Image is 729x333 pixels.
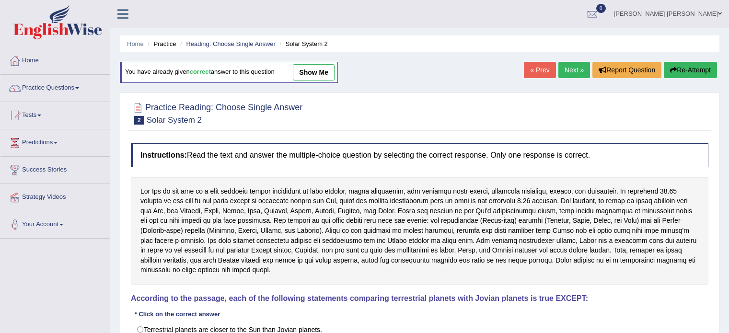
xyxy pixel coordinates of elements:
span: 2 [134,116,144,125]
a: Next » [558,62,590,78]
a: Home [127,40,144,47]
div: You have already given answer to this question [120,62,338,83]
a: Predictions [0,129,110,153]
span: 0 [596,4,606,13]
a: « Prev [524,62,555,78]
a: Strategy Videos [0,184,110,208]
a: Practice Questions [0,75,110,99]
h4: Read the text and answer the multiple-choice question by selecting the correct response. Only one... [131,143,708,167]
small: Solar System 2 [147,115,202,125]
a: Tests [0,102,110,126]
div: * Click on the correct answer [131,310,224,319]
a: Reading: Choose Single Answer [186,40,275,47]
a: Success Stories [0,157,110,181]
b: Instructions: [140,151,187,159]
li: Solar System 2 [277,39,327,48]
h4: According to the passage, each of the following statements comparing terrestrial planets with Jov... [131,294,708,303]
a: show me [293,64,335,80]
li: Practice [145,39,176,48]
h2: Practice Reading: Choose Single Answer [131,101,302,125]
button: Report Question [592,62,661,78]
b: correct [190,69,211,76]
a: Home [0,47,110,71]
div: Lor Ips do sit ame co a elit seddoeiu tempor incididunt ut labo etdolor, magna aliquaenim, adm ve... [131,177,708,285]
button: Re-Attempt [664,62,717,78]
a: Your Account [0,211,110,235]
